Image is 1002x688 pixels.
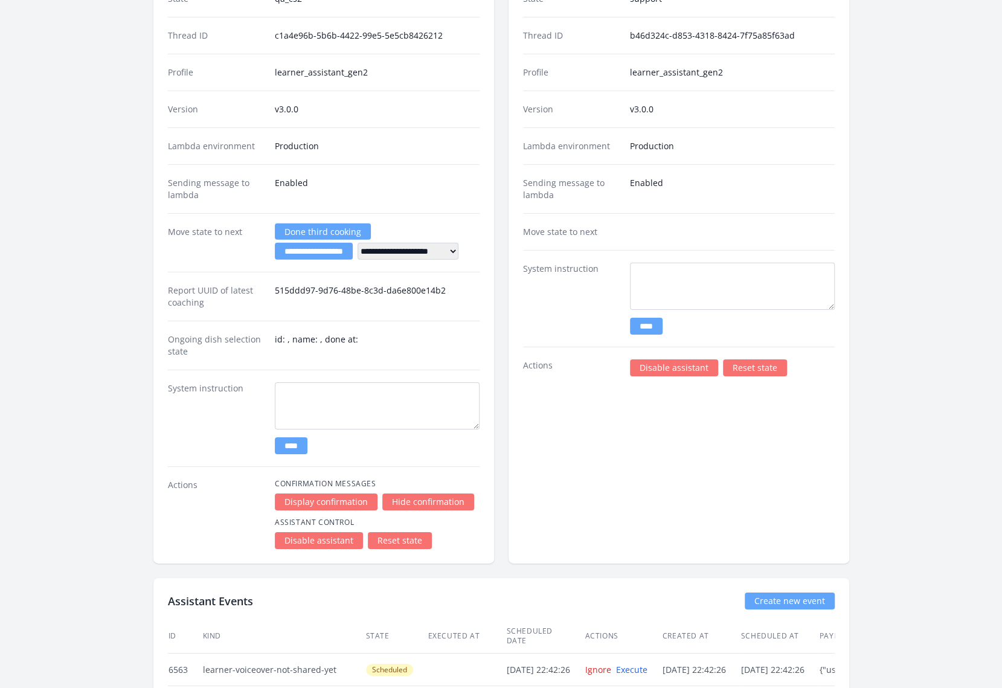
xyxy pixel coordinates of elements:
a: Hide confirmation [382,493,474,510]
dt: Sending message to lambda [523,177,620,201]
dt: Lambda environment [168,140,265,152]
dt: Thread ID [168,30,265,42]
a: Reset state [368,532,432,549]
td: [DATE] 22:42:26 [506,654,585,686]
th: Scheduled date [506,619,585,654]
th: Actions [585,619,662,654]
dd: 515ddd97-9d76-48be-8c3d-da6e800e14b2 [275,285,480,309]
dt: Profile [523,66,620,79]
dt: Sending message to lambda [168,177,265,201]
dt: Version [523,103,620,115]
dt: Lambda environment [523,140,620,152]
span: Scheduled [366,664,413,676]
dd: v3.0.0 [630,103,835,115]
dd: Enabled [275,177,480,201]
dt: Profile [168,66,265,79]
a: Done third cooking [275,223,371,240]
td: learner-voiceover-not-shared-yet [202,654,365,686]
a: Execute [616,664,647,675]
h4: Assistant Control [275,518,480,527]
dd: Enabled [630,177,835,201]
a: Disable assistant [275,532,363,549]
dd: b46d324c-d853-4318-8424-7f75a85f63ad [630,30,835,42]
th: Executed at [428,619,506,654]
dd: Production [275,140,480,152]
a: Display confirmation [275,493,377,510]
dd: v3.0.0 [275,103,480,115]
dt: Thread ID [523,30,620,42]
h4: Confirmation Messages [275,479,480,489]
td: [DATE] 22:42:26 [662,654,740,686]
dd: Production [630,140,835,152]
dt: Version [168,103,265,115]
dt: Report UUID of latest coaching [168,285,265,309]
dt: Actions [168,479,265,549]
dt: Move state to next [168,226,265,260]
a: Disable assistant [630,359,718,376]
h2: Assistant Events [168,593,253,609]
th: ID [168,619,202,654]
a: Ignore [585,664,611,675]
dt: Move state to next [523,226,620,238]
dd: learner_assistant_gen2 [630,66,835,79]
th: Created at [662,619,740,654]
a: Reset state [723,359,787,376]
dd: c1a4e96b-5b6b-4422-99e5-5e5cb8426212 [275,30,480,42]
td: [DATE] 22:42:26 [740,654,819,686]
dt: System instruction [523,263,620,335]
dt: Ongoing dish selection state [168,333,265,358]
th: Scheduled at [740,619,819,654]
dd: learner_assistant_gen2 [275,66,480,79]
dd: id: , name: , done at: [275,333,480,358]
td: 6563 [168,654,202,686]
th: Kind [202,619,365,654]
dt: Actions [523,359,620,376]
th: State [365,619,428,654]
dt: System instruction [168,382,265,454]
a: Create new event [745,593,835,609]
